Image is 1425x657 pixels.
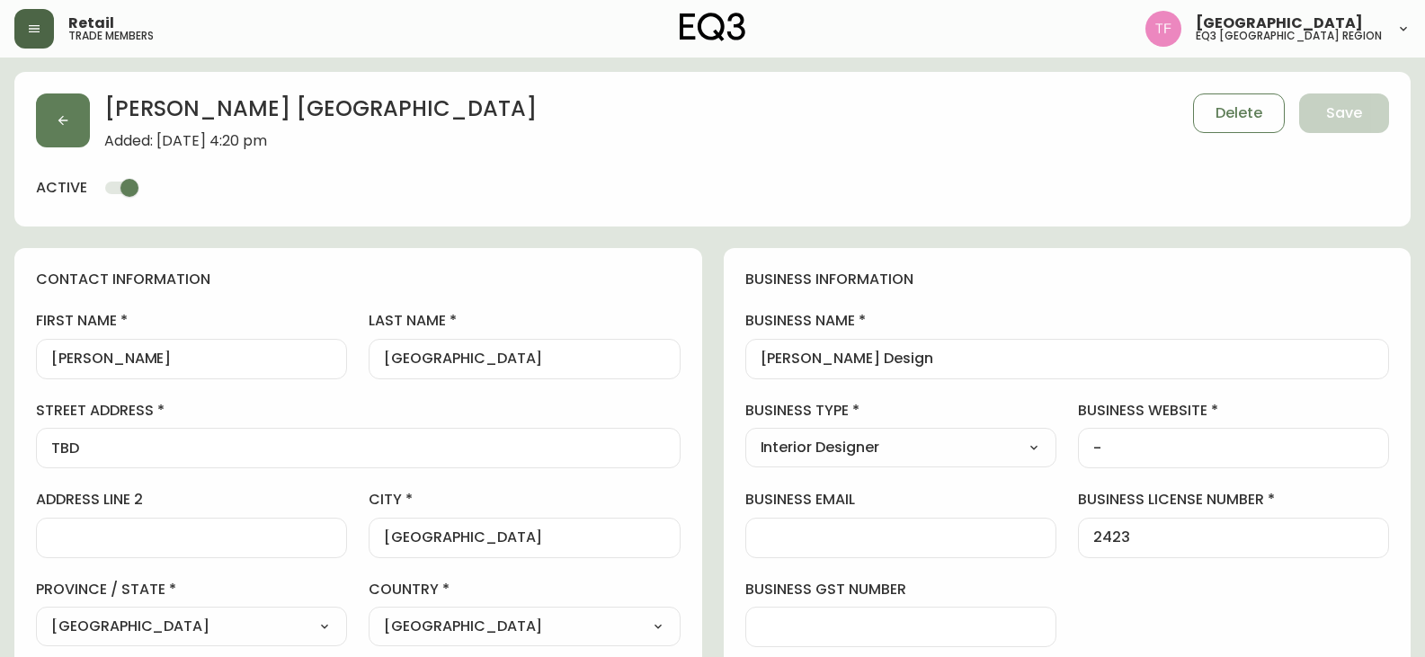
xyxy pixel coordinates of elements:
[1078,490,1389,510] label: business license number
[104,93,537,133] h2: [PERSON_NAME] [GEOGRAPHIC_DATA]
[36,178,87,198] h4: active
[68,31,154,41] h5: trade members
[745,580,1056,599] label: business gst number
[1193,93,1285,133] button: Delete
[1196,16,1363,31] span: [GEOGRAPHIC_DATA]
[369,311,680,331] label: last name
[745,490,1056,510] label: business email
[680,13,746,41] img: logo
[1196,31,1382,41] h5: eq3 [GEOGRAPHIC_DATA] region
[745,311,1390,331] label: business name
[36,270,681,289] h4: contact information
[369,490,680,510] label: city
[36,580,347,599] label: province / state
[1093,439,1374,457] input: https://www.designshop.com
[745,270,1390,289] h4: business information
[36,490,347,510] label: address line 2
[745,401,1056,421] label: business type
[104,133,537,149] span: Added: [DATE] 4:20 pm
[369,580,680,599] label: country
[36,311,347,331] label: first name
[36,401,681,421] label: street address
[1216,103,1262,123] span: Delete
[68,16,114,31] span: Retail
[1078,401,1389,421] label: business website
[1145,11,1181,47] img: 971393357b0bdd4f0581b88529d406f6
